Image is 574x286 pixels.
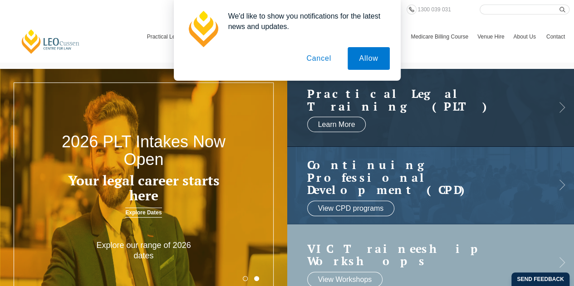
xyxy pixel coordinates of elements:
p: Explore our range of 2026 dates [86,240,201,262]
button: 2 [254,276,259,281]
a: VIC Traineeship Workshops [307,242,536,267]
h2: 2026 PLT Intakes Now Open [58,133,230,169]
h2: Continuing Professional Development (CPD) [307,159,536,196]
a: Explore Dates [125,208,162,218]
a: Learn More [307,117,366,132]
a: View CPD programs [307,200,395,216]
h2: Practical Legal Training (PLT) [307,87,536,112]
img: notification icon [185,11,221,47]
button: Cancel [295,47,343,70]
button: Allow [348,47,389,70]
h3: Your legal career starts here [58,173,230,203]
div: We'd like to show you notifications for the latest news and updates. [221,11,390,32]
button: 1 [243,276,248,281]
a: Continuing ProfessionalDevelopment (CPD) [307,159,536,196]
a: Practical LegalTraining (PLT) [307,87,536,112]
